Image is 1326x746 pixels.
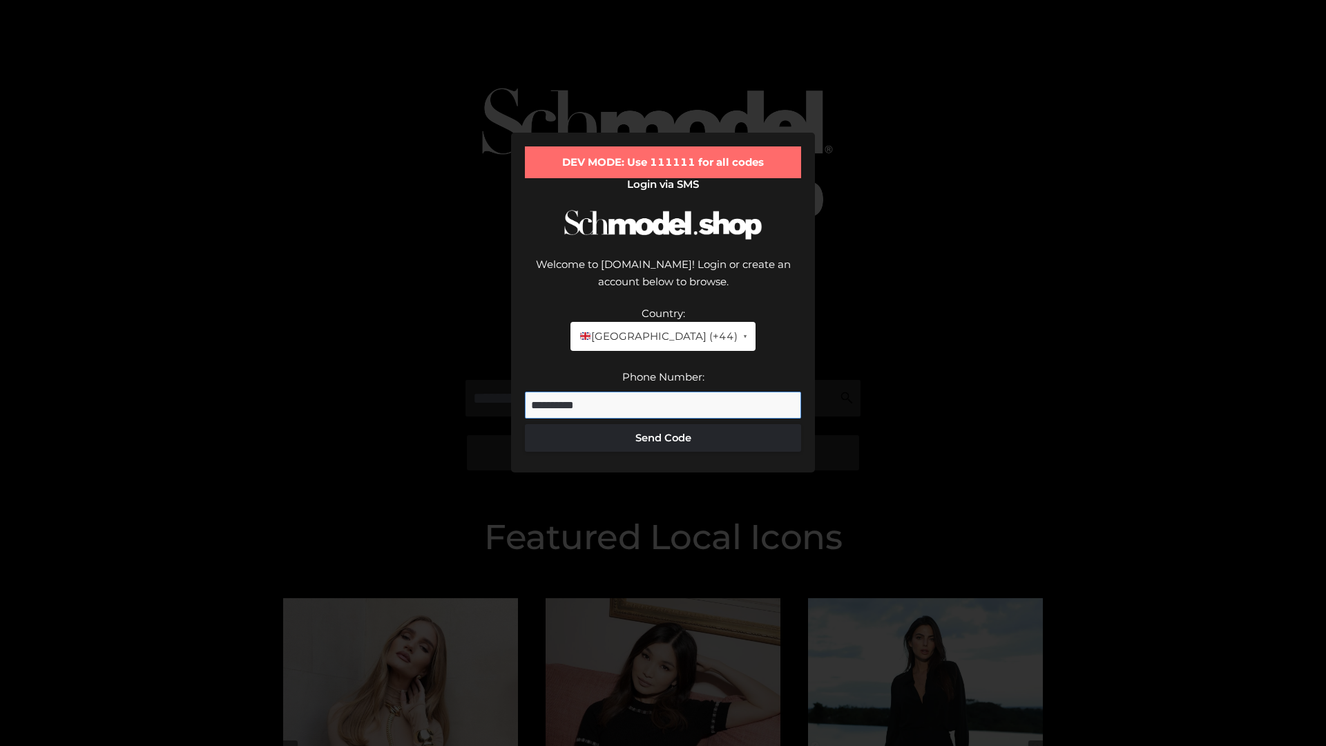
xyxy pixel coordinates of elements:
[580,331,590,341] img: 🇬🇧
[525,178,801,191] h2: Login via SMS
[579,327,737,345] span: [GEOGRAPHIC_DATA] (+44)
[642,307,685,320] label: Country:
[525,256,801,305] div: Welcome to [DOMAIN_NAME]! Login or create an account below to browse.
[622,370,704,383] label: Phone Number:
[559,198,767,252] img: Schmodel Logo
[525,146,801,178] div: DEV MODE: Use 111111 for all codes
[525,424,801,452] button: Send Code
